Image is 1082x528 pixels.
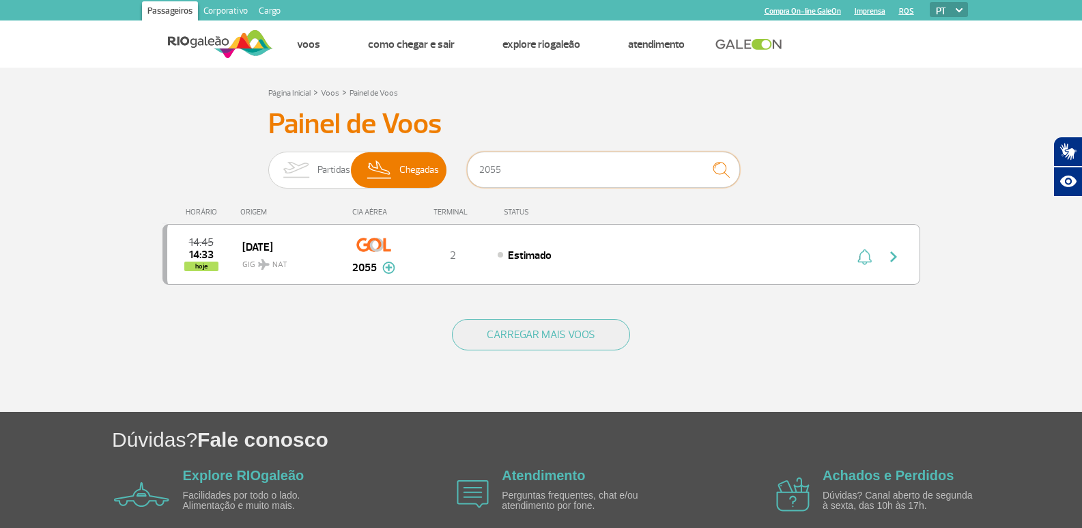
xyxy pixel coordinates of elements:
img: slider-embarque [274,152,317,188]
a: Imprensa [855,7,885,16]
div: HORÁRIO [167,208,241,217]
img: airplane icon [457,480,489,508]
a: Explore RIOgaleão [183,468,304,483]
span: Fale conosco [197,428,328,451]
span: Partidas [317,152,350,188]
span: Chegadas [399,152,439,188]
p: Perguntas frequentes, chat e/ou atendimento por fone. [502,490,659,512]
a: Como chegar e sair [368,38,455,51]
a: Voos [321,88,339,98]
a: Achados e Perdidos [823,468,954,483]
img: mais-info-painel-voo.svg [382,262,395,274]
img: destiny_airplane.svg [258,259,270,270]
a: Atendimento [628,38,685,51]
p: Dúvidas? Canal aberto de segunda à sexta, das 10h às 17h. [823,490,980,512]
a: > [342,84,347,100]
span: hoje [184,262,218,271]
div: ORIGEM [240,208,340,217]
img: slider-desembarque [360,152,400,188]
a: Explore RIOgaleão [502,38,580,51]
p: Facilidades por todo o lado. Alimentação e muito mais. [183,490,340,512]
input: Voo, cidade ou cia aérea [467,152,740,188]
span: 2 [450,249,456,262]
span: 2025-10-01 14:33:00 [189,250,214,260]
img: airplane icon [114,482,169,507]
div: CIA AÉREA [340,208,408,217]
span: Estimado [508,249,552,262]
a: Corporativo [198,1,253,23]
a: Voos [297,38,320,51]
button: Abrir recursos assistivos. [1053,167,1082,197]
button: CARREGAR MAIS VOOS [452,319,630,350]
img: airplane icon [776,477,810,512]
a: Painel de Voos [350,88,398,98]
a: Atendimento [502,468,585,483]
span: 2055 [352,260,377,276]
img: seta-direita-painel-voo.svg [885,249,902,265]
h3: Painel de Voos [268,107,814,141]
a: RQS [899,7,914,16]
a: > [313,84,318,100]
span: [DATE] [242,238,330,255]
div: Plugin de acessibilidade da Hand Talk. [1053,137,1082,197]
h1: Dúvidas? [112,426,1082,454]
div: TERMINAL [408,208,497,217]
img: sino-painel-voo.svg [857,249,872,265]
span: NAT [272,259,287,271]
div: STATUS [497,208,608,217]
span: 2025-10-01 14:45:00 [189,238,214,247]
a: Página Inicial [268,88,311,98]
a: Passageiros [142,1,198,23]
a: Cargo [253,1,286,23]
button: Abrir tradutor de língua de sinais. [1053,137,1082,167]
a: Compra On-line GaleOn [765,7,841,16]
span: GIG [242,251,330,271]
